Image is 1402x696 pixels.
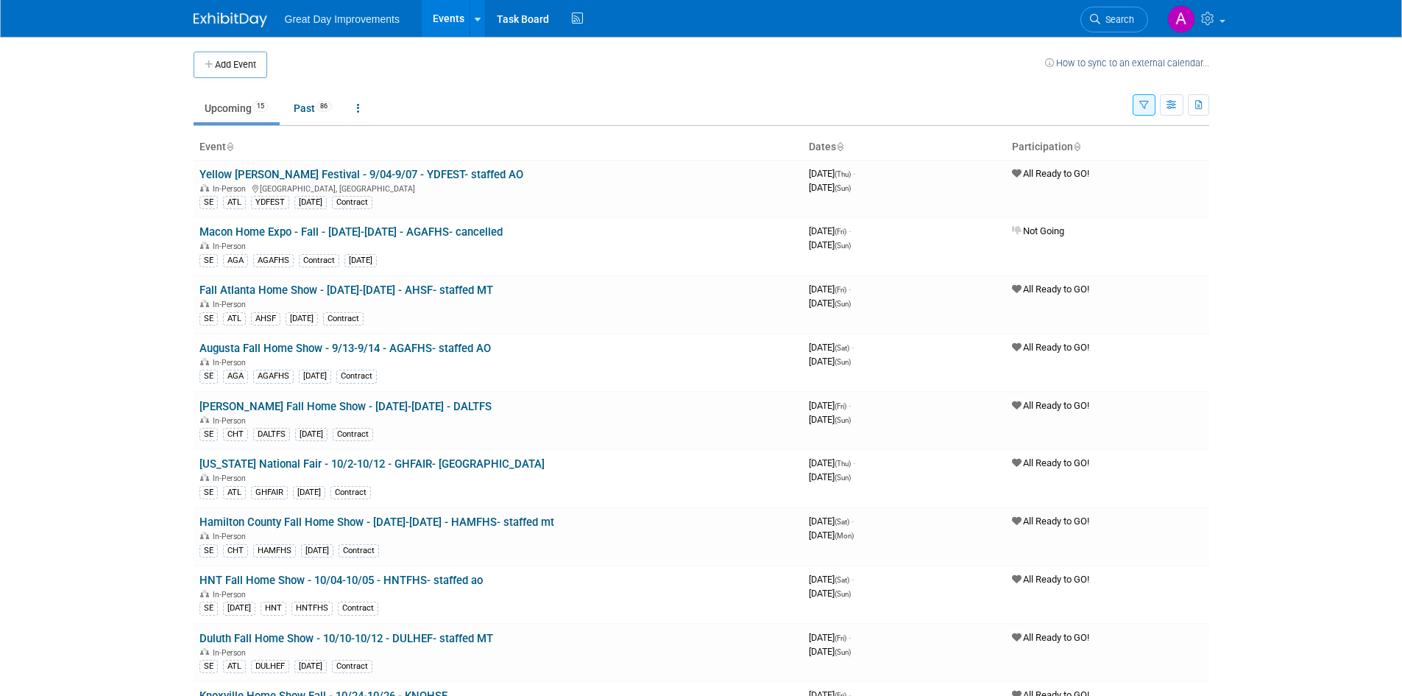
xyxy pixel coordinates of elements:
div: [DATE] [301,544,333,558]
div: SE [199,486,218,499]
div: Contract [330,486,371,499]
div: AHSF [251,312,280,326]
span: (Sun) [835,416,851,424]
img: In-Person Event [200,184,209,191]
a: Upcoming15 [194,94,280,122]
div: SE [199,312,218,326]
div: Contract [323,312,364,326]
span: - [853,457,855,468]
span: All Ready to GO! [1012,342,1089,353]
div: Contract [332,660,372,673]
div: [DATE] [294,196,327,209]
div: AGA [223,254,248,267]
span: [DATE] [809,632,851,643]
span: [DATE] [809,342,854,353]
span: (Thu) [835,170,851,178]
img: In-Person Event [200,416,209,423]
div: ATL [223,660,246,673]
a: Yellow [PERSON_NAME] Festival - 9/04-9/07 - YDFEST- staffed AO [199,168,523,181]
span: [DATE] [809,574,854,585]
img: In-Person Event [200,474,209,481]
span: - [849,632,851,643]
div: DALTFS [253,428,290,441]
th: Dates [803,135,1006,160]
div: DULHEF [251,660,289,673]
div: HAMFHS [253,544,296,558]
span: (Thu) [835,460,851,468]
div: YDFEST [251,196,289,209]
div: [DATE] [293,486,325,499]
div: GHFAIR [251,486,288,499]
div: [DATE] [295,428,328,441]
th: Participation [1006,135,1209,160]
div: AGAFHS [253,254,294,267]
img: Akeela Miller [1167,5,1195,33]
span: (Fri) [835,634,846,642]
span: [DATE] [809,530,854,541]
span: In-Person [213,590,250,600]
span: (Sun) [835,358,851,366]
div: Contract [339,544,379,558]
th: Event [194,135,803,160]
span: All Ready to GO! [1012,400,1089,411]
div: ATL [223,486,246,499]
a: Sort by Event Name [226,141,233,152]
div: Contract [332,196,372,209]
span: - [852,574,854,585]
span: [DATE] [809,356,851,367]
span: In-Person [213,416,250,426]
span: [DATE] [809,182,851,193]
span: [DATE] [809,225,851,236]
div: [DATE] [299,370,331,383]
div: [DATE] [294,660,327,673]
span: All Ready to GO! [1012,574,1089,585]
span: [DATE] [809,646,851,657]
span: [DATE] [809,457,855,468]
span: (Fri) [835,286,846,294]
div: SE [199,370,218,383]
div: [DATE] [223,602,255,615]
span: In-Person [213,184,250,194]
div: HNT [261,602,286,615]
div: Contract [338,602,378,615]
span: (Sun) [835,300,851,308]
span: Not Going [1012,225,1064,236]
span: - [852,342,854,353]
div: AGA [223,370,248,383]
a: [PERSON_NAME] Fall Home Show - [DATE]-[DATE] - DALTFS [199,400,492,413]
span: [DATE] [809,471,851,482]
div: Contract [336,370,377,383]
div: CHT [223,544,248,558]
span: [DATE] [809,588,851,599]
a: Hamilton County Fall Home Show - [DATE]-[DATE] - HAMFHS- staffed mt [199,516,554,529]
span: All Ready to GO! [1012,457,1089,468]
a: HNT Fall Home Show - 10/04-10/05 - HNTFHS- staffed ao [199,574,483,587]
div: SE [199,428,218,441]
span: In-Person [213,532,250,541]
div: [GEOGRAPHIC_DATA], [GEOGRAPHIC_DATA] [199,182,797,194]
span: All Ready to GO! [1012,632,1089,643]
div: AGAFHS [253,370,294,383]
span: (Sun) [835,648,851,656]
div: SE [199,254,218,267]
span: (Sat) [835,576,849,584]
span: (Sun) [835,242,851,250]
span: [DATE] [809,239,851,250]
span: - [849,400,851,411]
span: [DATE] [809,168,855,179]
span: In-Person [213,300,250,309]
span: - [853,168,855,179]
span: - [849,284,851,295]
div: SE [199,196,218,209]
span: [DATE] [809,414,851,425]
span: [DATE] [809,298,851,309]
span: In-Person [213,474,250,483]
img: In-Person Event [200,648,209,655]
span: Great Day Improvements [285,13,400,25]
img: In-Person Event [200,242,209,249]
div: CHT [223,428,248,441]
span: All Ready to GO! [1012,168,1089,179]
a: Macon Home Expo - Fall - [DATE]-[DATE] - AGAFHS- cancelled [199,225,503,239]
span: (Mon) [835,532,854,540]
div: Contract [299,254,339,267]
